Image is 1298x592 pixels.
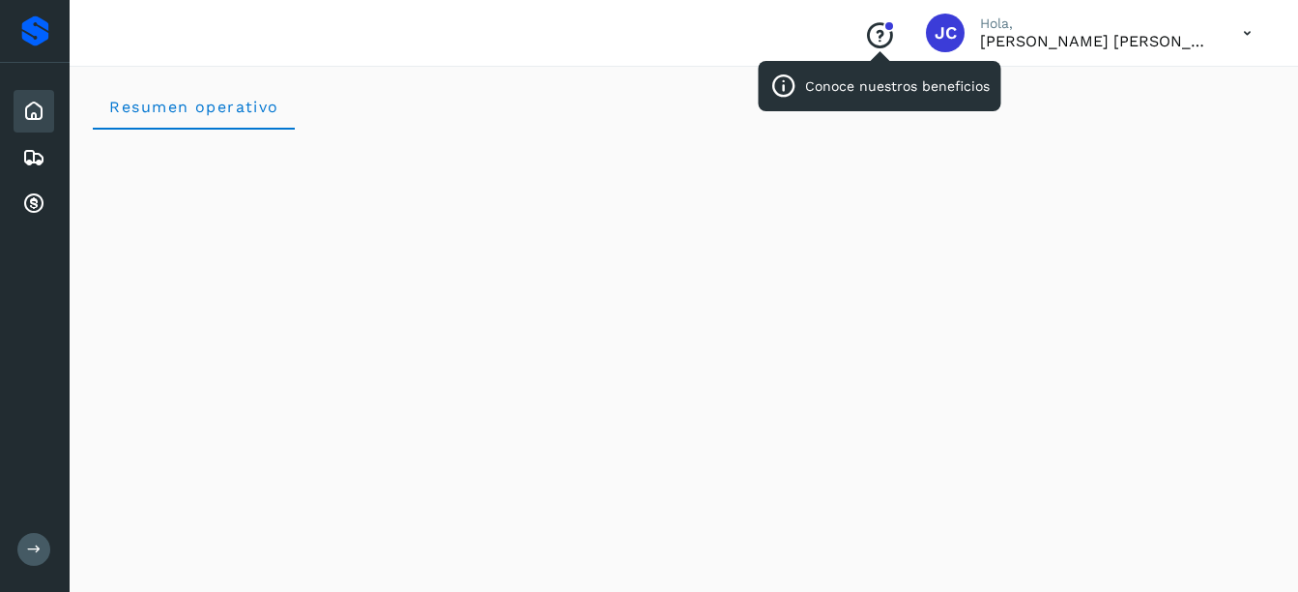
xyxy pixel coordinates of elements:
p: Conoce nuestros beneficios [805,78,990,95]
p: Hola, [980,15,1212,32]
a: Conoce nuestros beneficios [864,37,895,52]
div: Cuentas por cobrar [14,183,54,225]
p: JULIO CESAR MELENDREZ ARCE [980,32,1212,50]
div: Embarques [14,136,54,179]
span: Resumen operativo [108,98,279,116]
div: Inicio [14,90,54,133]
